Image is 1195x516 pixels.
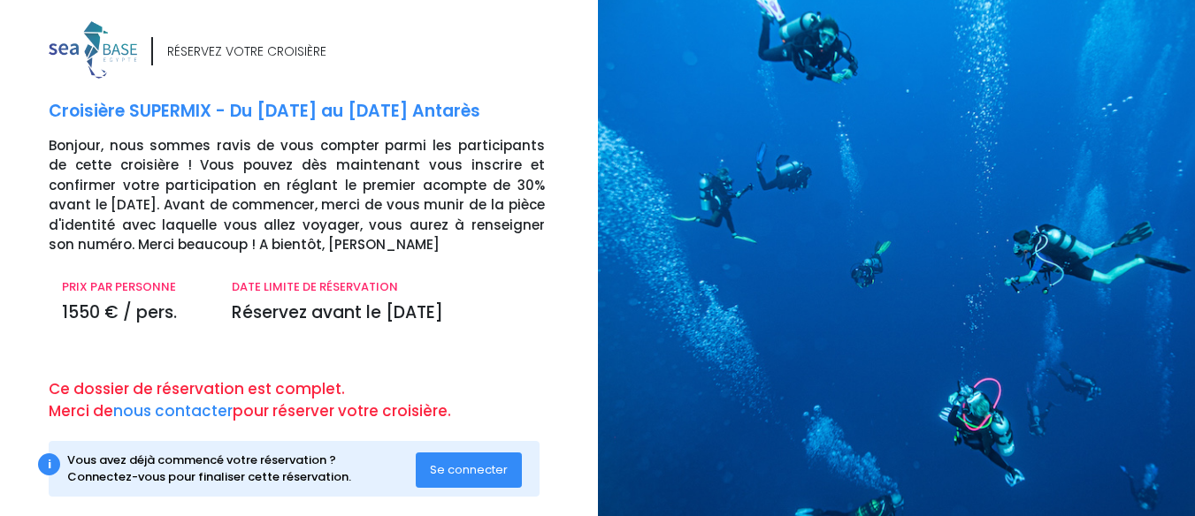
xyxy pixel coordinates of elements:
img: logo_color1.png [49,21,137,79]
div: i [38,453,60,475]
p: Bonjour, nous sommes ravis de vous compter parmi les participants de cette croisière ! Vous pouve... [49,136,585,255]
a: nous contacter [113,400,233,421]
p: 1550 € / pers. [62,300,205,326]
p: DATE LIMITE DE RÉSERVATION [232,278,545,296]
div: RÉSERVEZ VOTRE CROISIÈRE [167,42,326,61]
span: Se connecter [430,461,508,478]
p: Ce dossier de réservation est complet. Merci de pour réserver votre croisière. [49,378,585,423]
div: Vous avez déjà commencé votre réservation ? Connectez-vous pour finaliser cette réservation. [67,451,416,486]
button: Se connecter [416,452,522,488]
a: Se connecter [416,461,522,476]
p: PRIX PAR PERSONNE [62,278,205,296]
p: Réservez avant le [DATE] [232,300,545,326]
p: Croisière SUPERMIX - Du [DATE] au [DATE] Antarès [49,99,585,125]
